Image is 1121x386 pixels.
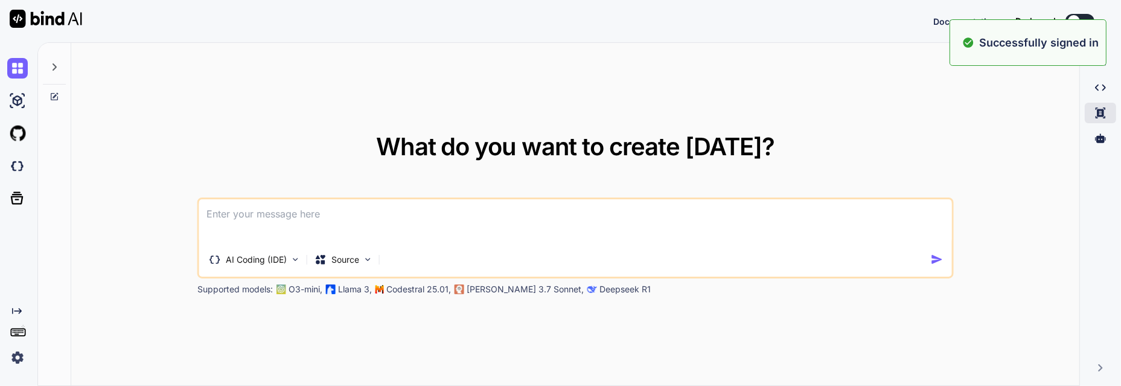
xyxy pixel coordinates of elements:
[962,34,974,51] img: alert
[599,283,651,295] p: Deepseek R1
[467,283,584,295] p: [PERSON_NAME] 3.7 Sonnet,
[276,285,286,294] img: GPT-4
[7,347,28,368] img: settings
[226,254,287,266] p: AI Coding (IDE)
[979,34,1099,51] p: Successfully signed in
[289,283,322,295] p: O3-mini,
[933,15,997,28] button: Documentation
[363,254,373,265] img: Pick Models
[1015,15,1061,27] span: Dark mode
[197,283,273,295] p: Supported models:
[376,132,775,161] span: What do you want to create [DATE]?
[10,10,82,28] img: Bind AI
[290,254,301,265] img: Pick Tools
[7,156,28,176] img: darkCloudIdeIcon
[338,283,372,295] p: Llama 3,
[7,123,28,144] img: githubLight
[587,285,597,294] img: claude
[326,285,336,294] img: Llama2
[7,58,28,79] img: chat
[933,16,997,27] span: Documentation
[386,283,451,295] p: Codestral 25.01,
[331,254,359,266] p: Source
[375,285,384,294] img: Mistral-AI
[930,253,943,266] img: icon
[7,91,28,111] img: ai-studio
[455,285,464,294] img: claude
